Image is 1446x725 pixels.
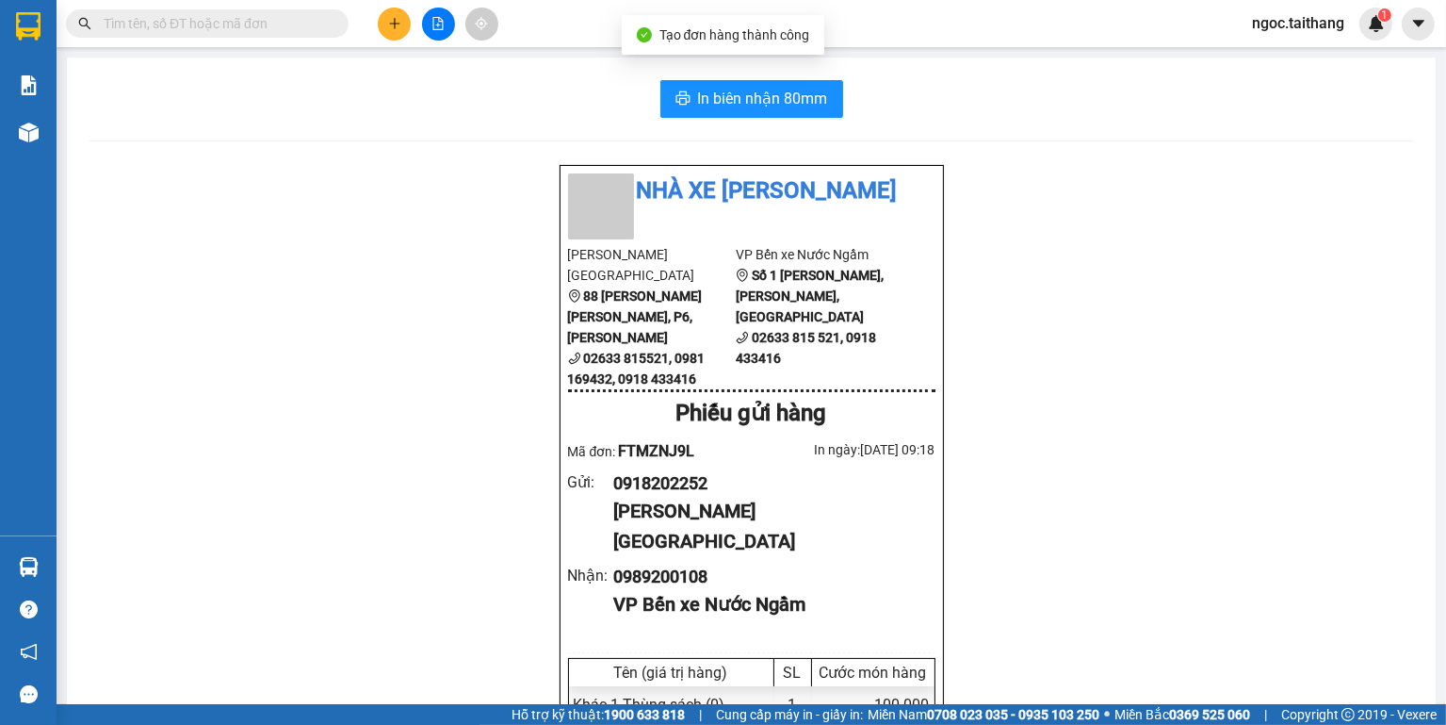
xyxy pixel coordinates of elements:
strong: 0369 525 060 [1169,707,1250,722]
span: copyright [1341,708,1355,721]
span: printer [675,91,691,108]
strong: 0708 023 035 - 0935 103 250 [927,707,1099,722]
img: warehouse-icon [19,123,39,142]
div: VP Bến xe Nước Ngầm [613,590,919,619]
button: caret-down [1402,8,1435,41]
div: In ngày: [DATE] 09:18 [752,439,935,460]
span: | [699,704,702,725]
div: SL [779,664,806,682]
span: Hỗ trợ kỹ thuật: [512,704,685,725]
button: file-add [422,8,455,41]
b: 02633 815521, 0981 169432, 0918 433416 [568,351,706,387]
span: ngoc.taithang [1237,11,1359,35]
sup: 1 [1378,8,1391,22]
span: search [78,17,91,30]
img: warehouse-icon [19,557,39,577]
input: Tìm tên, số ĐT hoặc mã đơn [104,13,326,34]
li: [PERSON_NAME] [GEOGRAPHIC_DATA] [568,244,737,286]
span: ⚪️ [1104,711,1110,718]
span: Cung cấp máy in - giấy in: [716,704,863,725]
li: VP Bến xe Nước Ngầm [736,244,904,265]
li: Nhà xe [PERSON_NAME] [568,173,935,209]
span: environment [568,289,581,303]
img: icon-new-feature [1368,15,1385,32]
div: 100.000 [812,686,934,723]
span: notification [20,643,38,661]
div: [PERSON_NAME] [GEOGRAPHIC_DATA] [613,497,919,556]
button: plus [378,8,411,41]
div: Tên (giá trị hàng) [574,664,769,682]
span: environment [736,269,749,282]
span: Miền Nam [868,704,1099,725]
button: printerIn biên nhận 80mm [660,80,843,118]
span: question-circle [20,601,38,618]
span: FTMZNJ9L [618,442,694,460]
span: plus [388,17,401,30]
div: Mã đơn: [568,439,752,463]
img: logo-vxr [16,12,41,41]
span: aim [475,17,488,30]
img: solution-icon [19,75,39,95]
span: | [1264,704,1267,725]
div: Gửi : [568,470,614,494]
span: Miền Bắc [1114,704,1250,725]
div: Phiếu gửi hàng [568,396,935,432]
b: Số 1 [PERSON_NAME], [PERSON_NAME], [GEOGRAPHIC_DATA] [736,268,884,324]
span: In biên nhận 80mm [698,87,828,110]
span: caret-down [1410,15,1427,32]
b: 02633 815 521, 0918 433416 [736,330,876,366]
span: check-circle [637,27,652,42]
span: phone [568,352,581,365]
div: 0918202252 [613,470,919,497]
div: 1 [774,686,812,723]
span: phone [736,331,749,344]
div: 0989200108 [613,564,919,590]
span: file-add [431,17,445,30]
span: message [20,685,38,703]
button: aim [465,8,498,41]
div: Nhận : [568,564,614,587]
div: Cước món hàng [817,664,930,682]
span: Tạo đơn hàng thành công [659,27,810,42]
b: 88 [PERSON_NAME] [PERSON_NAME], P6, [PERSON_NAME] [568,288,703,345]
span: 1 [1381,8,1388,22]
span: Khác - 1 Thùng sách (0) [574,696,725,714]
strong: 1900 633 818 [604,707,685,722]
